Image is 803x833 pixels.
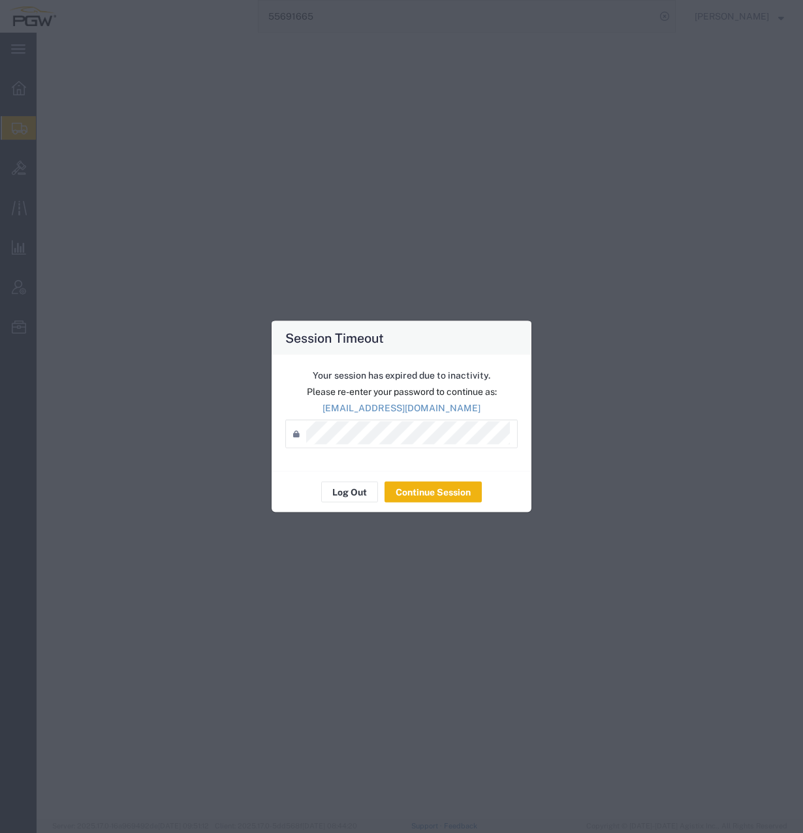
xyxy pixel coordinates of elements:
[285,328,384,347] h4: Session Timeout
[321,482,378,503] button: Log Out
[285,401,518,415] p: [EMAIL_ADDRESS][DOMAIN_NAME]
[285,369,518,383] p: Your session has expired due to inactivity.
[385,482,482,503] button: Continue Session
[285,385,518,399] p: Please re-enter your password to continue as:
